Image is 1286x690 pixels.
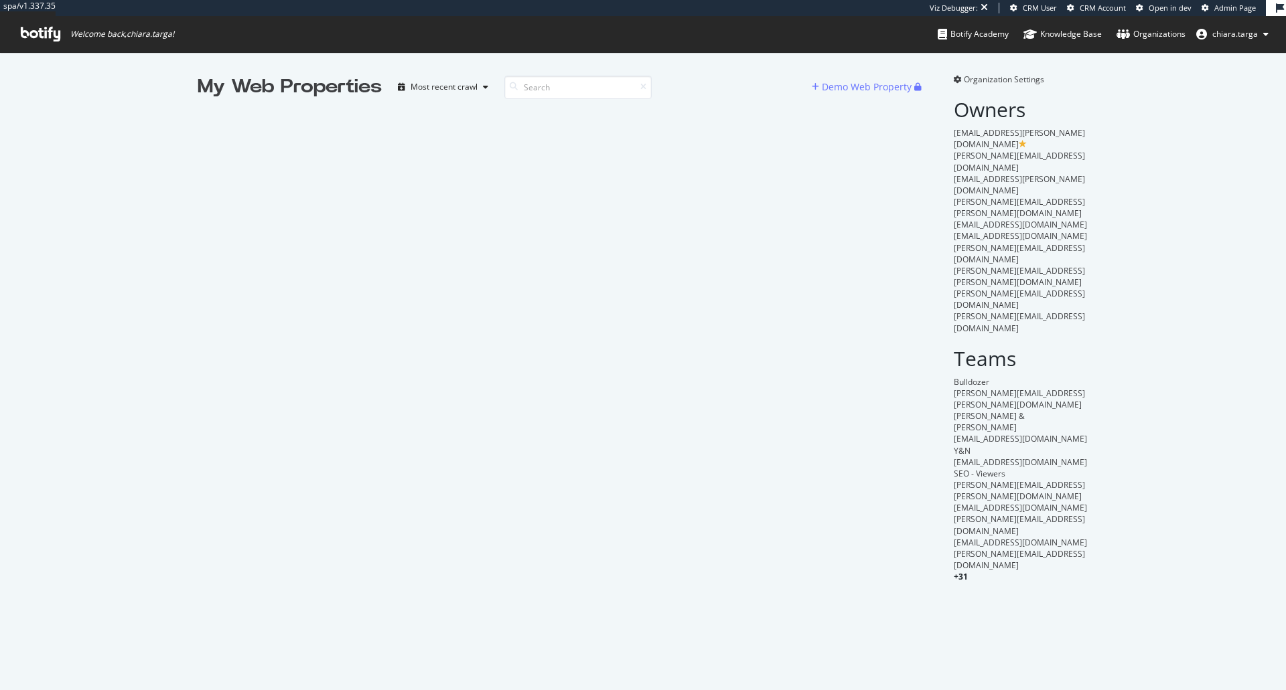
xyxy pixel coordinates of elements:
[954,387,1085,410] span: [PERSON_NAME][EMAIL_ADDRESS][PERSON_NAME][DOMAIN_NAME]
[1149,3,1192,13] span: Open in dev
[954,347,1088,369] h2: Teams
[1202,3,1256,13] a: Admin Page
[954,548,1085,571] span: [PERSON_NAME][EMAIL_ADDRESS][DOMAIN_NAME]
[1136,3,1192,13] a: Open in dev
[812,76,914,98] button: Demo Web Property
[954,537,1087,548] span: [EMAIL_ADDRESS][DOMAIN_NAME]
[930,3,978,13] div: Viz Debugger:
[198,74,382,100] div: My Web Properties
[964,74,1044,85] span: Organization Settings
[1067,3,1126,13] a: CRM Account
[954,468,1088,479] div: SEO - Viewers
[1010,3,1057,13] a: CRM User
[812,81,914,92] a: Demo Web Property
[954,311,1085,333] span: [PERSON_NAME][EMAIL_ADDRESS][DOMAIN_NAME]
[954,456,1087,468] span: [EMAIL_ADDRESS][DOMAIN_NAME]
[392,76,494,98] button: Most recent crawl
[954,571,968,582] span: + 31
[954,502,1087,513] span: [EMAIL_ADDRESS][DOMAIN_NAME]
[954,288,1085,311] span: [PERSON_NAME][EMAIL_ADDRESS][DOMAIN_NAME]
[1212,28,1258,39] span: chiara.targa
[954,242,1085,265] span: [PERSON_NAME][EMAIL_ADDRESS][DOMAIN_NAME]
[954,433,1087,444] span: [EMAIL_ADDRESS][DOMAIN_NAME]
[954,479,1085,502] span: [PERSON_NAME][EMAIL_ADDRESS][PERSON_NAME][DOMAIN_NAME]
[954,127,1085,150] span: [EMAIL_ADDRESS][PERSON_NAME][DOMAIN_NAME]
[822,80,912,94] div: Demo Web Property
[938,27,1009,41] div: Botify Academy
[70,29,174,39] span: Welcome back, chiara.targa !
[938,16,1009,52] a: Botify Academy
[954,98,1088,120] h2: Owners
[954,513,1085,536] span: [PERSON_NAME][EMAIL_ADDRESS][DOMAIN_NAME]
[954,219,1087,230] span: [EMAIL_ADDRESS][DOMAIN_NAME]
[1214,3,1256,13] span: Admin Page
[954,150,1085,173] span: [PERSON_NAME][EMAIL_ADDRESS][DOMAIN_NAME]
[1117,27,1186,41] div: Organizations
[504,76,652,99] input: Search
[1117,16,1186,52] a: Organizations
[1186,23,1279,45] button: chiara.targa
[954,410,1088,433] div: [PERSON_NAME] & [PERSON_NAME]
[411,83,478,91] div: Most recent crawl
[954,445,1088,456] div: Y&N
[1023,3,1057,13] span: CRM User
[1080,3,1126,13] span: CRM Account
[1023,16,1102,52] a: Knowledge Base
[954,265,1085,288] span: [PERSON_NAME][EMAIL_ADDRESS][PERSON_NAME][DOMAIN_NAME]
[954,196,1085,219] span: [PERSON_NAME][EMAIL_ADDRESS][PERSON_NAME][DOMAIN_NAME]
[954,376,1088,387] div: Bulldozer
[1023,27,1102,41] div: Knowledge Base
[954,173,1085,196] span: [EMAIL_ADDRESS][PERSON_NAME][DOMAIN_NAME]
[954,230,1087,242] span: [EMAIL_ADDRESS][DOMAIN_NAME]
